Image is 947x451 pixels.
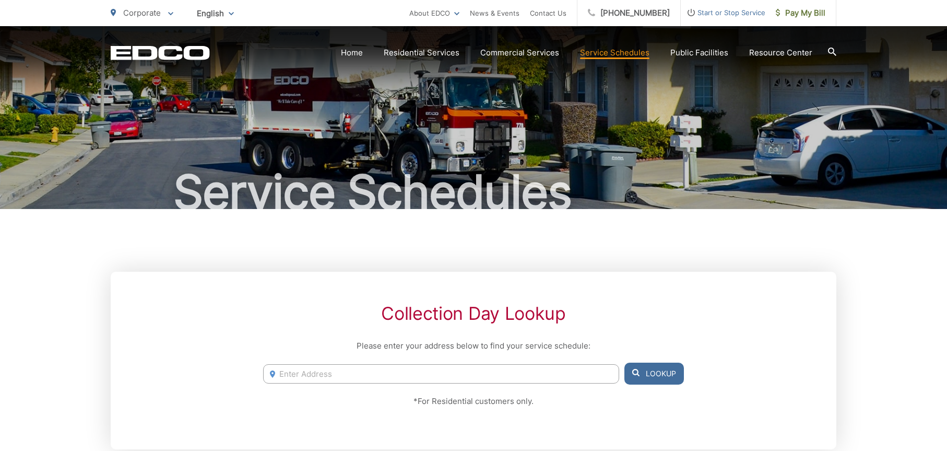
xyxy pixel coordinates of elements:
button: Lookup [624,363,684,385]
span: English [189,4,242,22]
a: Commercial Services [480,47,559,59]
a: Resource Center [749,47,812,59]
a: EDCD logo. Return to the homepage. [111,45,210,60]
h2: Collection Day Lookup [263,303,684,324]
p: *For Residential customers only. [263,395,684,408]
a: Service Schedules [580,47,649,59]
span: Corporate [123,8,161,18]
p: Please enter your address below to find your service schedule: [263,340,684,352]
a: Residential Services [384,47,459,59]
span: Pay My Bill [776,7,825,19]
h1: Service Schedules [111,166,836,218]
a: News & Events [470,7,519,19]
a: Public Facilities [670,47,728,59]
a: About EDCO [409,7,459,19]
a: Home [341,47,363,59]
input: Enter Address [263,364,619,384]
a: Contact Us [530,7,566,19]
